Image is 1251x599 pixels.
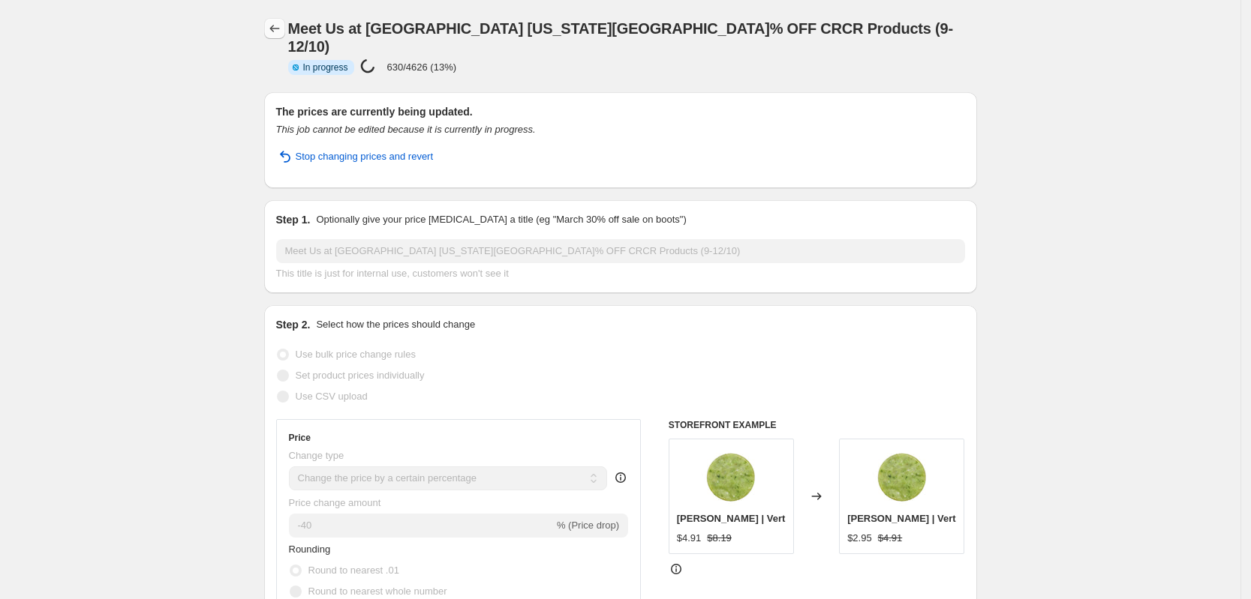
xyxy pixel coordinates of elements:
[289,544,331,555] span: Rounding
[316,212,686,227] p: Optionally give your price [MEDICAL_DATA] a title (eg "March 30% off sale on boots")
[288,20,953,55] span: Meet Us at [GEOGRAPHIC_DATA] [US_STATE][GEOGRAPHIC_DATA]% OFF CRCR Products (9-12/10)
[264,18,285,39] button: Price change jobs
[276,239,965,263] input: 30% off holiday sale
[296,391,368,402] span: Use CSV upload
[701,447,761,507] img: green-marble-jade-stone_501461df-42d3-48d5-a29c-df95ff4b407f_80x.jpg
[267,145,443,169] button: Stop changing prices and revert
[276,104,965,119] h2: The prices are currently being updated.
[878,531,903,546] strike: $4.91
[276,124,536,135] i: This job cannot be edited because it is currently in progress.
[557,520,619,531] span: % (Price drop)
[296,370,425,381] span: Set product prices individually
[289,432,311,444] h3: Price
[276,212,311,227] h2: Step 1.
[872,447,932,507] img: green-marble-jade-stone_501461df-42d3-48d5-a29c-df95ff4b407f_80x.jpg
[308,565,399,576] span: Round to nearest .01
[276,268,509,279] span: This title is just for internal use, customers won't see it
[613,470,628,485] div: help
[289,450,344,461] span: Change type
[847,531,872,546] div: $2.95
[677,531,702,546] div: $4.91
[387,61,457,73] p: 630/4626 (13%)
[669,419,965,431] h6: STOREFRONT EXAMPLE
[289,497,381,508] span: Price change amount
[707,531,732,546] strike: $8.19
[296,149,434,164] span: Stop changing prices and revert
[296,349,416,360] span: Use bulk price change rules
[303,61,348,73] span: In progress
[276,317,311,332] h2: Step 2.
[289,514,554,538] input: -15
[308,586,447,597] span: Round to nearest whole number
[316,317,475,332] p: Select how the prices should change
[677,513,786,524] span: [PERSON_NAME] | Vert
[847,513,956,524] span: [PERSON_NAME] | Vert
